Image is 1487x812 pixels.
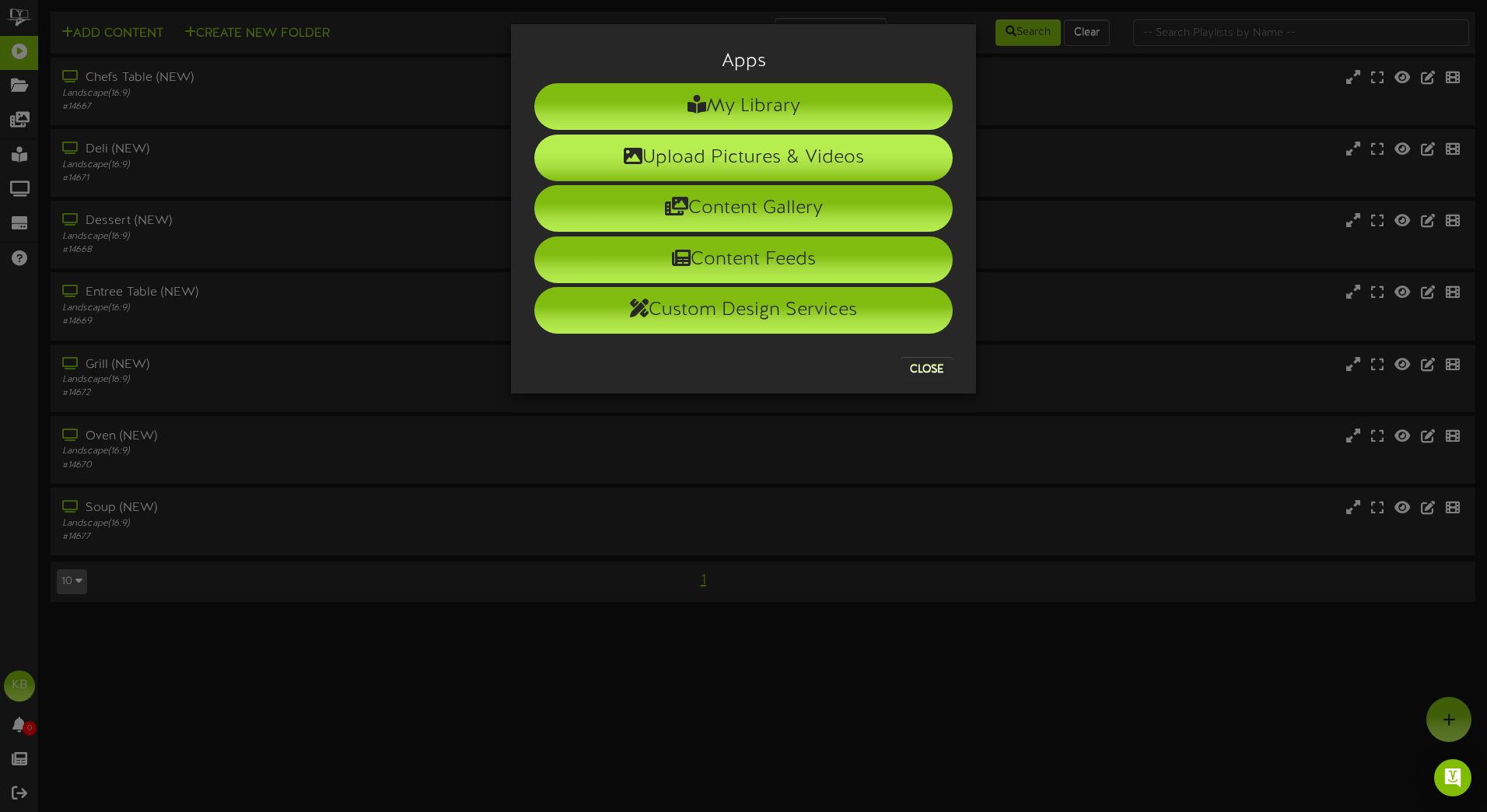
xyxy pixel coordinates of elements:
li: Content Gallery [534,185,953,232]
button: Close [901,357,953,382]
div: Open Intercom Messenger [1434,759,1471,796]
li: Custom Design Services [534,287,953,334]
h3: Apps [534,51,953,72]
li: My Library [534,83,953,130]
li: Content Feeds [534,236,953,283]
li: Upload Pictures & Videos [534,135,953,181]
